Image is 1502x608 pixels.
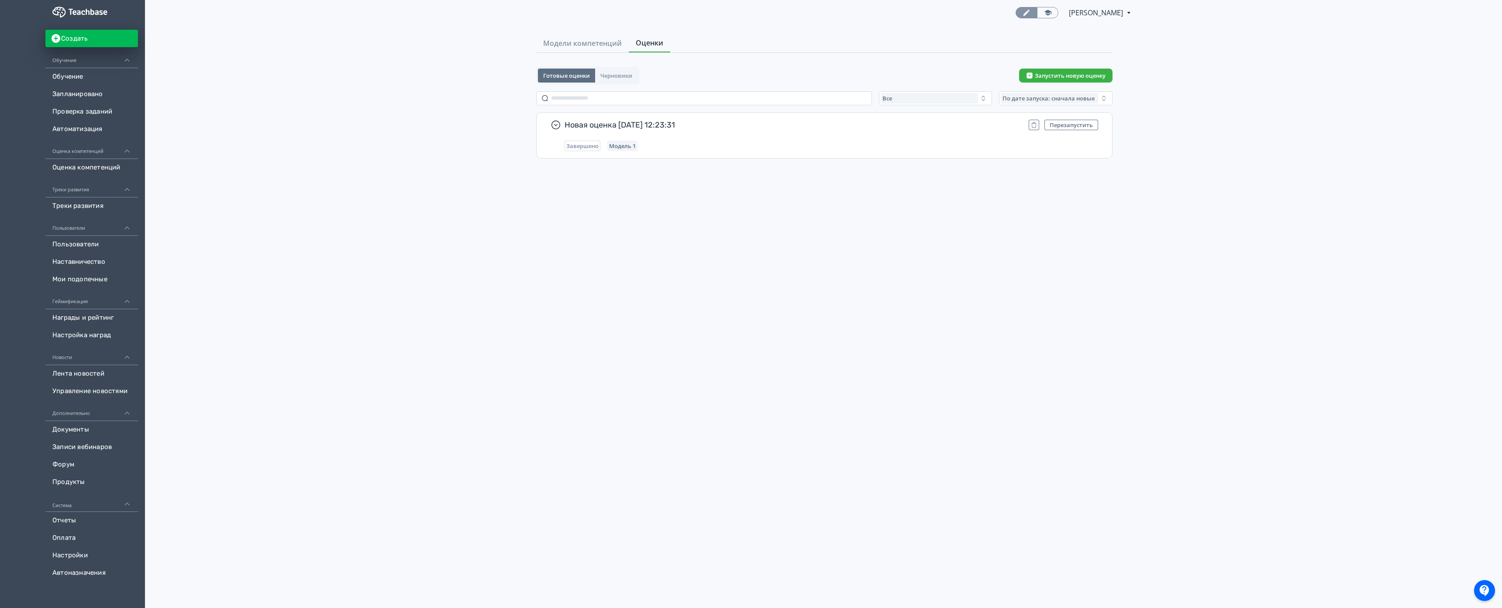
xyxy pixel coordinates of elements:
[45,253,138,271] a: Наставничество
[45,138,138,159] div: Оценка компетенций
[45,176,138,197] div: Треки развития
[543,38,622,48] span: Модели компетенций
[1037,7,1058,18] a: Переключиться в режим ученика
[45,327,138,344] a: Настройка наград
[45,309,138,327] a: Награды и рейтинг
[882,95,892,102] span: Все
[595,69,637,83] button: Черновики
[1044,120,1098,130] button: Перезапустить
[45,68,138,86] a: Обучение
[45,400,138,421] div: Дополнительно
[538,69,595,83] button: Готовые оценки
[45,547,138,564] a: Настройки
[1069,7,1124,18] span: Игорь Марченков
[45,421,138,439] a: Документы
[45,491,138,512] div: Система
[566,142,599,149] span: Завершено
[543,72,590,79] span: Готовые оценки
[45,236,138,253] a: Пользователи
[565,120,1022,130] span: Новая оценка [DATE] 12:23:31
[45,365,138,383] a: Лента новостей
[600,72,632,79] span: Черновики
[45,103,138,121] a: Проверка заданий
[45,344,138,365] div: Новости
[609,142,636,149] span: Модель 1
[45,564,138,582] a: Автоназначения
[45,121,138,138] a: Автоматизация
[879,91,992,105] button: Все
[45,47,138,68] div: Обучение
[999,91,1113,105] button: По дате запуска: сначала новые
[45,512,138,529] a: Отчеты
[45,30,138,47] button: Создать
[636,38,663,48] span: Оценки
[1019,69,1113,83] button: Запустить новую оценку
[45,473,138,491] a: Продукты
[45,159,138,176] a: Оценка компетенций
[45,439,138,456] a: Записи вебинаров
[45,86,138,103] a: Запланировано
[1002,95,1095,102] span: По дате запуска: сначала новые
[45,215,138,236] div: Пользователи
[45,529,138,547] a: Оплата
[45,197,138,215] a: Треки развития
[45,383,138,400] a: Управление новостями
[45,271,138,288] a: Мои подопечные
[45,456,138,473] a: Форум
[45,288,138,309] div: Геймификация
